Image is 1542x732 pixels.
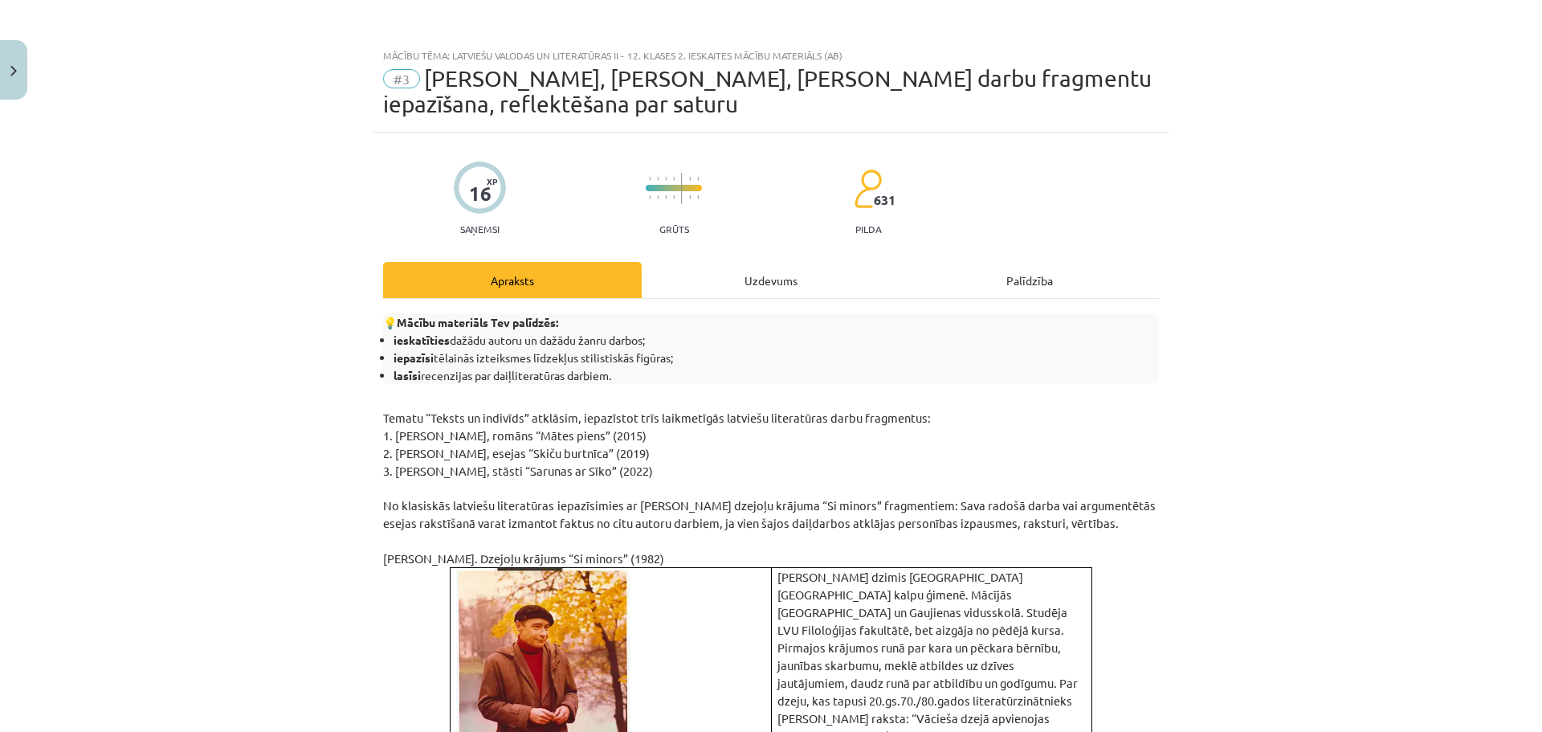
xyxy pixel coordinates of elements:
[383,315,558,329] span: 💡
[383,445,650,460] span: 2. [PERSON_NAME], esejas “Skiču burtnīca” (2019)
[383,497,1156,530] span: iepazīsimies ar [PERSON_NAME] dzejoļu krājuma “Si minors” fragmentiem: Sava radošā darba vai argu...
[469,182,492,205] div: 16
[383,50,1159,61] div: Mācību tēma: Latviešu valodas un literatūras ii - 12. klases 2. ieskaites mācību materiāls (ab)
[697,177,699,181] img: icon-short-line-57e1e144782c952c97e751825c79c345078a6d821885a25fce030b3d8c18986b.svg
[855,223,881,235] p: pilda
[649,177,651,181] img: icon-short-line-57e1e144782c952c97e751825c79c345078a6d821885a25fce030b3d8c18986b.svg
[397,315,558,329] b: Mācību materiāls Tev palīdzēs:
[394,368,421,382] strong: lasīsi
[673,195,675,199] img: icon-short-line-57e1e144782c952c97e751825c79c345078a6d821885a25fce030b3d8c18986b.svg
[659,223,689,235] p: Grūts
[383,262,642,298] div: Apraksts
[854,169,882,209] img: students-c634bb4e5e11cddfef0936a35e636f08e4e9abd3cc4e673bd6f9a4125e45ecb1.svg
[383,410,931,425] span: Tematu “Teksts un indivīds” atklāsim, iepazīstot trīs laikmetīgās latviešu literatūras darbu frag...
[657,177,659,181] img: icon-short-line-57e1e144782c952c97e751825c79c345078a6d821885a25fce030b3d8c18986b.svg
[383,463,653,478] span: 3. [PERSON_NAME], stāsti “Sarunas ar Sīko” (2022)
[383,69,420,88] span: #3
[394,333,645,347] span: dažādu autoru un dažādu žanru darbos;
[681,173,683,204] img: icon-long-line-d9ea69661e0d244f92f715978eff75569469978d946b2353a9bb055b3ed8787d.svg
[697,195,699,199] img: icon-short-line-57e1e144782c952c97e751825c79c345078a6d821885a25fce030b3d8c18986b.svg
[900,262,1159,298] div: Palīdzība
[383,65,1152,117] span: [PERSON_NAME], [PERSON_NAME], [PERSON_NAME] darbu fragmentu iepazīšana, reflektēšana par saturu
[689,195,691,199] img: icon-short-line-57e1e144782c952c97e751825c79c345078a6d821885a25fce030b3d8c18986b.svg
[383,427,647,443] span: 1. [PERSON_NAME], romāns “Mātes piens” (2015)
[394,350,673,365] span: tēlainās izteiksmes līdzekļus stilistiskās figūras;
[874,193,895,207] span: 631
[383,550,664,566] span: [PERSON_NAME]. Dzejoļu krājums “Si minors” (1982)
[665,177,667,181] img: icon-short-line-57e1e144782c952c97e751825c79c345078a6d821885a25fce030b3d8c18986b.svg
[689,177,691,181] img: icon-short-line-57e1e144782c952c97e751825c79c345078a6d821885a25fce030b3d8c18986b.svg
[10,66,17,76] img: icon-close-lesson-0947bae3869378f0d4975bcd49f059093ad1ed9edebbc8119c70593378902aed.svg
[642,262,900,298] div: Uzdevums
[649,195,651,199] img: icon-short-line-57e1e144782c952c97e751825c79c345078a6d821885a25fce030b3d8c18986b.svg
[383,497,554,513] span: No klasiskās latviešu literatūras
[673,177,675,181] img: icon-short-line-57e1e144782c952c97e751825c79c345078a6d821885a25fce030b3d8c18986b.svg
[394,368,611,382] span: recenzijas par daiļliteratūras darbiem.
[394,333,450,347] strong: ieskatīties
[665,195,667,199] img: icon-short-line-57e1e144782c952c97e751825c79c345078a6d821885a25fce030b3d8c18986b.svg
[454,223,506,235] p: Saņemsi
[657,195,659,199] img: icon-short-line-57e1e144782c952c97e751825c79c345078a6d821885a25fce030b3d8c18986b.svg
[487,177,497,186] span: XP
[394,350,434,365] strong: iepazīsi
